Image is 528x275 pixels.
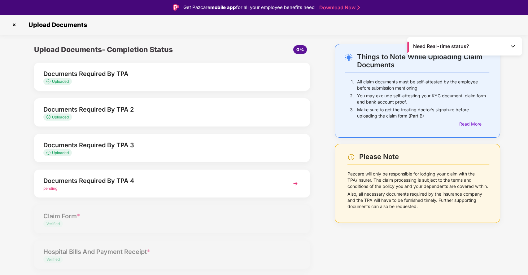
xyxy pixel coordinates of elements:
[357,79,489,91] p: All claim documents must be self-attested by the employee before submission mentioning
[43,176,279,186] div: Documents Required By TPA 4
[52,150,69,155] span: Uploaded
[510,43,516,49] img: Toggle Icon
[357,53,490,69] div: Things to Note While Uploading Claim Documents
[46,79,52,83] img: svg+xml;base64,PHN2ZyB4bWxucz0iaHR0cDovL3d3dy53My5vcmcvMjAwMC9zdmciIHdpZHRoPSIxMy4zMzMiIGhlaWdodD...
[459,121,489,127] div: Read More
[43,104,279,114] div: Documents Required By TPA 2
[319,4,358,11] a: Download Now
[357,4,360,11] img: Stroke
[52,115,69,119] span: Uploaded
[359,153,489,161] div: Please Note
[357,107,489,119] p: Make sure to get the treating doctor’s signature before uploading the claim form (Part B)
[210,4,236,10] strong: mobile app
[43,140,279,150] div: Documents Required By TPA 3
[22,21,90,29] span: Upload Documents
[345,54,352,61] img: svg+xml;base64,PHN2ZyB4bWxucz0iaHR0cDovL3d3dy53My5vcmcvMjAwMC9zdmciIHdpZHRoPSIyNC4wOTMiIGhlaWdodD...
[347,153,355,161] img: svg+xml;base64,PHN2ZyBpZD0iV2FybmluZ18tXzI0eDI0IiBkYXRhLW5hbWU9Ildhcm5pbmcgLSAyNHgyNCIgeG1sbnM9Im...
[350,93,354,105] p: 2.
[347,171,489,189] p: Pazcare will only be responsible for lodging your claim with the TPA/Insurer. The claim processin...
[46,115,52,119] img: svg+xml;base64,PHN2ZyB4bWxucz0iaHR0cDovL3d3dy53My5vcmcvMjAwMC9zdmciIHdpZHRoPSIxMy4zMzMiIGhlaWdodD...
[351,79,354,91] p: 1.
[347,191,489,210] p: Also, all necessary documents required by the insurance company and the TPA will have to be furni...
[350,107,354,119] p: 3.
[43,69,279,79] div: Documents Required By TPA
[46,151,52,155] img: svg+xml;base64,PHN2ZyB4bWxucz0iaHR0cDovL3d3dy53My5vcmcvMjAwMC9zdmciIHdpZHRoPSIxMy4zMzMiIGhlaWdodD...
[173,4,179,11] img: Logo
[413,43,469,50] span: Need Real-time status?
[290,178,301,189] img: svg+xml;base64,PHN2ZyBpZD0iTmV4dCIgeG1sbnM9Imh0dHA6Ly93d3cudzMub3JnLzIwMDAvc3ZnIiB3aWR0aD0iMzYiIG...
[9,20,19,30] img: svg+xml;base64,PHN2ZyBpZD0iQ3Jvc3MtMzJ4MzIiIHhtbG5zPSJodHRwOi8vd3d3LnczLm9yZy8yMDAwL3N2ZyIgd2lkdG...
[52,79,69,84] span: Uploaded
[357,93,489,105] p: You may exclude self-attesting your KYC document, claim form and bank account proof.
[296,47,304,52] span: 0%
[34,44,218,55] div: Upload Documents- Completion Status
[183,4,315,11] div: Get Pazcare for all your employee benefits need
[43,186,57,191] span: pending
